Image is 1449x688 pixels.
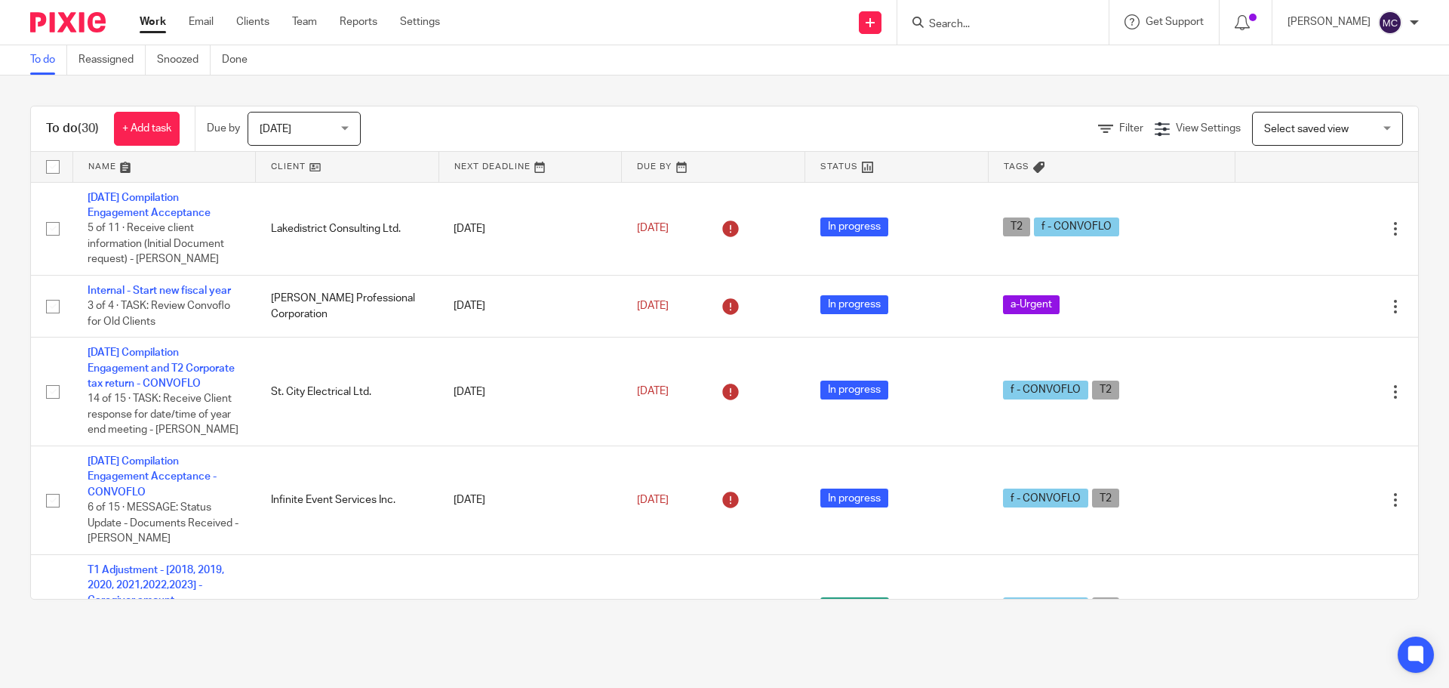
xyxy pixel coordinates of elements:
[30,45,67,75] a: To do
[1003,489,1088,508] span: f - CONVOFLO
[78,122,99,134] span: (30)
[438,446,622,555] td: [DATE]
[30,12,106,32] img: Pixie
[114,112,180,146] a: + Add task
[88,394,238,436] span: 14 of 15 · TASK: Receive Client response for date/time of year end meeting - [PERSON_NAME]
[1003,381,1088,400] span: f - CONVOFLO
[1034,218,1119,236] span: f - CONVOFLO
[637,301,669,311] span: [DATE]
[438,554,622,663] td: [DATE]
[88,301,230,327] span: 3 of 4 · TASK: Review Convoflo for Old Clients
[189,14,214,29] a: Email
[820,489,888,508] span: In progress
[820,295,888,314] span: In progress
[637,386,669,396] span: [DATE]
[256,446,439,555] td: Infinite Event Services Inc.
[88,565,224,606] a: T1 Adjustment - [2018, 2019, 2020, 2021,2022,2023] - Caregiver amount
[78,45,146,75] a: Reassigned
[88,193,211,218] a: [DATE] Compilation Engagement Acceptance
[1119,123,1143,134] span: Filter
[46,121,99,137] h1: To do
[438,338,622,446] td: [DATE]
[88,502,238,544] span: 6 of 15 · MESSAGE: Status Update - Documents Received - [PERSON_NAME]
[256,338,439,446] td: St. City Electrical Ltd.
[928,18,1063,32] input: Search
[88,285,231,296] a: Internal - Start new fiscal year
[88,347,235,389] a: [DATE] Compilation Engagement and T2 Corporate tax return - CONVOFLO
[1146,17,1204,27] span: Get Support
[88,223,224,264] span: 5 of 11 · Receive client information (Initial Document request) - [PERSON_NAME]
[292,14,317,29] a: Team
[820,381,888,400] span: In progress
[1092,381,1119,400] span: T2
[1378,11,1402,35] img: svg%3E
[400,14,440,29] a: Settings
[260,124,291,134] span: [DATE]
[1003,295,1060,314] span: a-Urgent
[1287,14,1371,29] p: [PERSON_NAME]
[88,456,217,498] a: [DATE] Compilation Engagement Acceptance - CONVOFLO
[820,218,888,236] span: In progress
[1004,162,1029,171] span: Tags
[157,45,211,75] a: Snoozed
[222,45,259,75] a: Done
[820,597,889,616] span: Not started
[340,14,377,29] a: Reports
[236,14,269,29] a: Clients
[637,223,669,233] span: [DATE]
[438,275,622,337] td: [DATE]
[256,182,439,275] td: Lakedistrict Consulting Ltd.
[1003,218,1030,236] span: T2
[140,14,166,29] a: Work
[256,275,439,337] td: [PERSON_NAME] Professional Corporation
[207,121,240,136] p: Due by
[438,182,622,275] td: [DATE]
[1092,489,1119,508] span: T2
[637,495,669,505] span: [DATE]
[1176,123,1241,134] span: View Settings
[1264,124,1349,134] span: Select saved view
[256,554,439,663] td: [PERSON_NAME]
[1092,597,1119,616] span: T1
[1003,597,1088,616] span: f - CONVOFLO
